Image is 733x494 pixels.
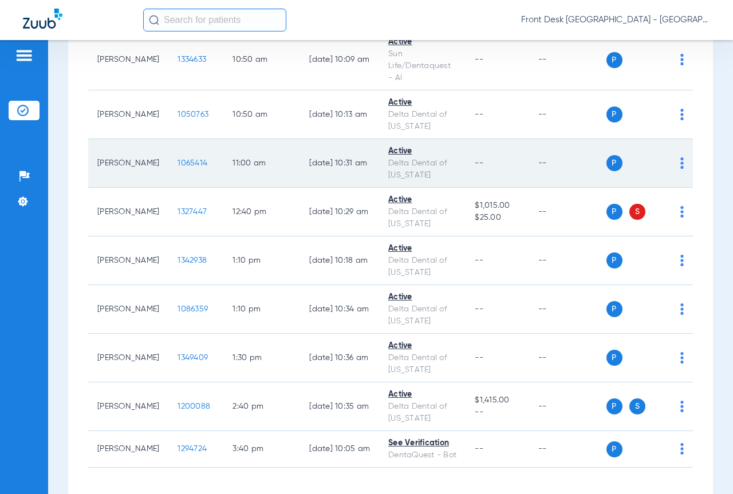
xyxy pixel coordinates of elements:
div: Sun Life/Dentaquest - AI [388,48,456,84]
input: Search for patients [143,9,286,31]
td: [PERSON_NAME] [88,431,168,468]
td: [DATE] 10:34 AM [300,285,379,334]
span: P [606,52,622,68]
div: Delta Dental of [US_STATE] [388,255,456,279]
span: 1200088 [178,402,210,410]
div: Active [388,97,456,109]
img: group-dot-blue.svg [680,54,684,65]
td: -- [529,285,606,334]
span: P [606,106,622,122]
div: Delta Dental of [US_STATE] [388,109,456,133]
td: [DATE] 10:13 AM [300,90,379,139]
div: Delta Dental of [US_STATE] [388,206,456,230]
span: 1050763 [178,110,208,118]
td: [DATE] 10:05 AM [300,431,379,468]
span: 1342938 [178,256,207,264]
span: -- [475,56,483,64]
span: -- [475,159,483,167]
td: -- [529,382,606,431]
img: group-dot-blue.svg [680,352,684,363]
span: Front Desk [GEOGRAPHIC_DATA] - [GEOGRAPHIC_DATA] | My Community Dental Centers [521,14,710,26]
span: -- [475,406,519,418]
td: [DATE] 10:36 AM [300,334,379,382]
span: S [629,398,645,414]
span: P [606,252,622,268]
div: DentaQuest - Bot [388,449,456,461]
div: Delta Dental of [US_STATE] [388,303,456,327]
td: [PERSON_NAME] [88,382,168,431]
td: 10:50 AM [223,90,300,139]
td: [DATE] 10:31 AM [300,139,379,188]
td: -- [529,30,606,90]
span: 1349409 [178,354,208,362]
td: -- [529,334,606,382]
div: Active [388,291,456,303]
td: [PERSON_NAME] [88,90,168,139]
td: -- [529,139,606,188]
div: See Verification [388,437,456,449]
span: 1086359 [178,305,208,313]
span: -- [475,354,483,362]
img: hamburger-icon [15,49,33,62]
td: [PERSON_NAME] [88,334,168,382]
td: 12:40 PM [223,188,300,236]
div: Active [388,340,456,352]
div: Active [388,36,456,48]
span: P [606,398,622,414]
img: group-dot-blue.svg [680,109,684,120]
span: P [606,155,622,171]
span: -- [475,256,483,264]
div: Delta Dental of [US_STATE] [388,352,456,376]
td: [DATE] 10:35 AM [300,382,379,431]
td: [DATE] 10:09 AM [300,30,379,90]
td: [DATE] 10:18 AM [300,236,379,285]
span: $25.00 [475,212,519,224]
td: 2:40 PM [223,382,300,431]
td: 11:00 AM [223,139,300,188]
span: $1,415.00 [475,394,519,406]
img: group-dot-blue.svg [680,401,684,412]
td: -- [529,188,606,236]
img: Zuub Logo [23,9,62,29]
iframe: Chat Widget [676,439,733,494]
span: P [606,441,622,457]
td: [PERSON_NAME] [88,139,168,188]
span: 1294724 [178,445,207,453]
img: group-dot-blue.svg [680,303,684,315]
span: P [606,350,622,366]
td: -- [529,90,606,139]
span: S [629,204,645,220]
div: Delta Dental of [US_STATE] [388,157,456,181]
span: -- [475,110,483,118]
span: 1327447 [178,208,207,216]
span: P [606,204,622,220]
span: 1334633 [178,56,206,64]
img: group-dot-blue.svg [680,255,684,266]
img: group-dot-blue.svg [680,157,684,169]
div: Active [388,243,456,255]
td: -- [529,236,606,285]
span: -- [475,445,483,453]
div: Active [388,145,456,157]
td: 3:40 PM [223,431,300,468]
td: 1:30 PM [223,334,300,382]
span: P [606,301,622,317]
span: -- [475,305,483,313]
div: Delta Dental of [US_STATE] [388,401,456,425]
img: group-dot-blue.svg [680,206,684,218]
div: Active [388,389,456,401]
td: 1:10 PM [223,285,300,334]
img: Search Icon [149,15,159,25]
div: Active [388,194,456,206]
span: $1,015.00 [475,200,519,212]
td: [PERSON_NAME] [88,285,168,334]
td: [PERSON_NAME] [88,188,168,236]
td: 1:10 PM [223,236,300,285]
td: 10:50 AM [223,30,300,90]
td: [PERSON_NAME] [88,236,168,285]
span: 1065414 [178,159,207,167]
td: -- [529,431,606,468]
td: [DATE] 10:29 AM [300,188,379,236]
td: [PERSON_NAME] [88,30,168,90]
